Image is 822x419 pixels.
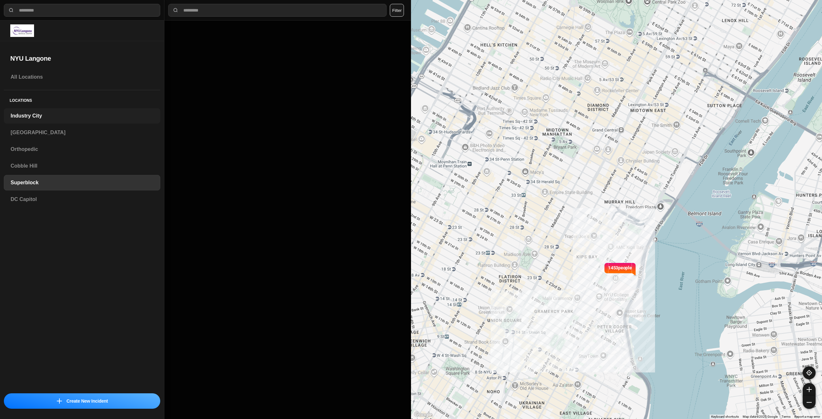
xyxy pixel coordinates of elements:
[66,398,108,404] p: Create New Incident
[803,396,816,409] button: zoom-out
[11,73,153,81] h3: All Locations
[803,366,816,379] button: recenter
[603,262,608,276] img: notch
[807,387,812,392] img: zoom-in
[4,90,160,108] h5: Locations
[4,108,160,124] a: Industry City
[413,411,434,419] a: Open this area in Google Maps (opens a new window)
[4,393,160,409] button: iconCreate New Incident
[11,145,153,153] h3: Orthopedic
[11,196,153,203] h3: DC Capitol
[711,415,739,419] button: Keyboard shortcuts
[782,415,791,418] a: Terms (opens in new tab)
[10,54,154,63] h2: NYU Langone
[4,175,160,190] a: Superblock
[11,112,153,120] h3: Industry City
[4,158,160,174] a: Cobble Hill
[4,192,160,207] a: DC Capitol
[11,129,153,136] h3: [GEOGRAPHIC_DATA]
[806,370,812,376] img: recenter
[807,400,812,405] img: zoom-out
[743,415,778,418] span: Map data ©2025 Google
[11,162,153,170] h3: Cobble Hill
[4,142,160,157] a: Orthopedic
[413,411,434,419] img: Google
[4,125,160,140] a: [GEOGRAPHIC_DATA]
[11,179,153,187] h3: Superblock
[8,7,14,13] img: search
[10,24,34,37] img: logo
[57,398,62,404] img: icon
[172,7,179,13] img: search
[608,265,632,279] p: 1453 people
[632,262,637,276] img: notch
[794,415,820,418] a: Report a map error
[4,69,160,85] a: All Locations
[390,4,404,17] button: Filter
[803,383,816,396] button: zoom-in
